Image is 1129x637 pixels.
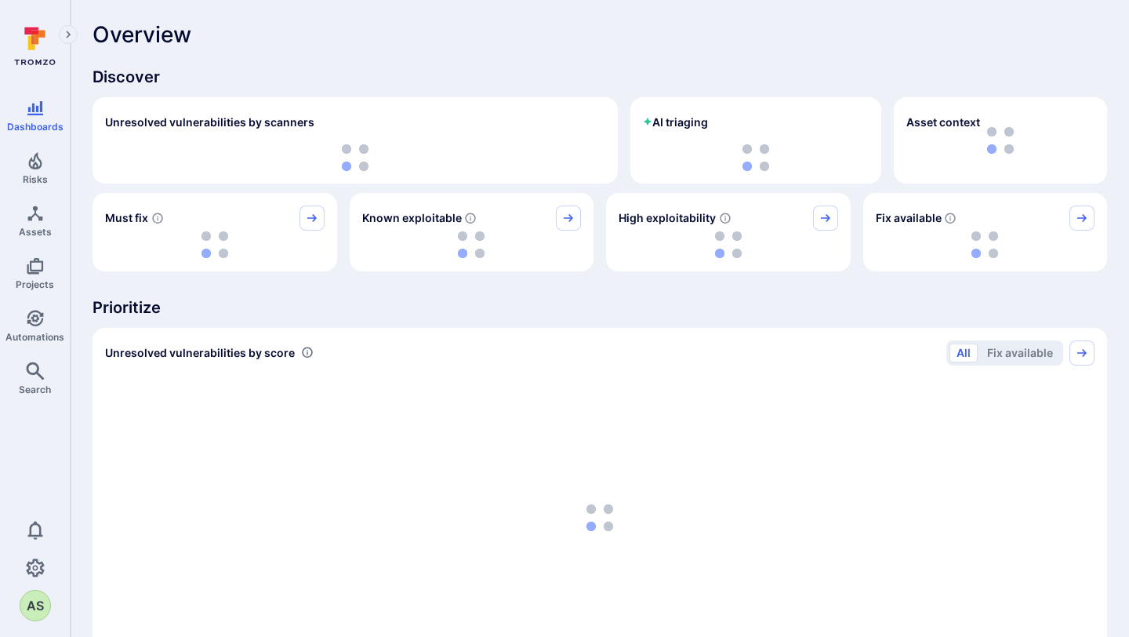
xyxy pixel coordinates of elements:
[980,344,1060,362] button: Fix available
[93,297,1107,318] span: Prioritize
[93,22,191,47] span: Overview
[586,504,613,531] img: Loading...
[20,590,51,621] div: Aviv Sevillia
[719,212,731,224] svg: EPSS score ≥ 0.7
[619,210,716,226] span: High exploitability
[16,278,54,290] span: Projects
[350,193,594,271] div: Known exploitable
[93,193,337,271] div: Must fix
[105,115,314,130] h2: Unresolved vulnerabilities by scanners
[7,121,64,133] span: Dashboards
[944,212,957,224] svg: Vulnerabilities with fix available
[876,210,942,226] span: Fix available
[643,115,708,130] h2: AI triaging
[63,28,74,42] i: Expand navigation menu
[606,193,851,271] div: High exploitability
[362,210,462,226] span: Known exploitable
[876,231,1095,259] div: loading spinner
[5,331,64,343] span: Automations
[619,231,838,259] div: loading spinner
[201,231,228,258] img: Loading...
[464,212,477,224] svg: Confirmed exploitable by KEV
[715,231,742,258] img: Loading...
[19,226,52,238] span: Assets
[906,115,980,130] span: Asset context
[949,344,978,362] button: All
[342,144,368,171] img: Loading...
[105,231,325,259] div: loading spinner
[23,173,48,185] span: Risks
[643,144,869,171] div: loading spinner
[971,231,998,258] img: Loading...
[301,344,314,361] div: Number of vulnerabilities in status 'Open' 'Triaged' and 'In process' grouped by score
[105,144,605,171] div: loading spinner
[19,384,51,395] span: Search
[742,144,769,171] img: Loading...
[93,66,1107,88] span: Discover
[151,212,164,224] svg: Risk score >=40 , missed SLA
[458,231,485,258] img: Loading...
[20,590,51,621] button: AS
[362,231,582,259] div: loading spinner
[105,210,148,226] span: Must fix
[105,345,295,361] span: Unresolved vulnerabilities by score
[59,25,78,44] button: Expand navigation menu
[863,193,1108,271] div: Fix available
